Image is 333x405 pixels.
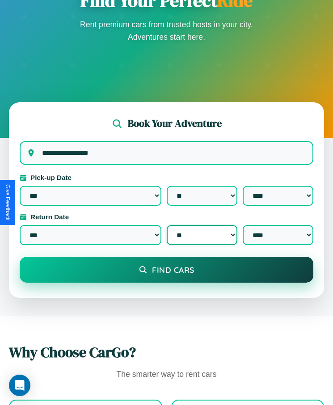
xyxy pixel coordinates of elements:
[4,184,11,221] div: Give Feedback
[20,174,313,181] label: Pick-up Date
[9,375,30,396] div: Open Intercom Messenger
[128,117,222,130] h2: Book Your Adventure
[9,342,324,362] h2: Why Choose CarGo?
[77,18,256,43] p: Rent premium cars from trusted hosts in your city. Adventures start here.
[20,257,313,283] button: Find Cars
[20,213,313,221] label: Return Date
[9,367,324,382] p: The smarter way to rent cars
